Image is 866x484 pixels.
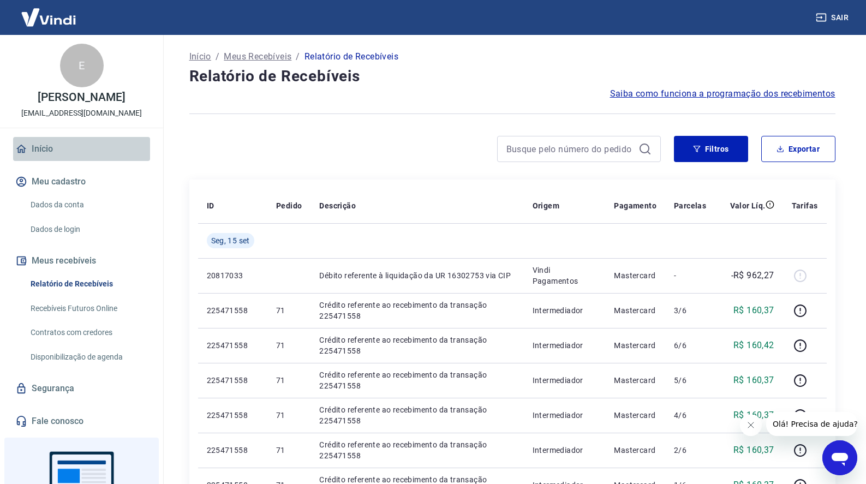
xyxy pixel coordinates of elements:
[26,346,150,368] a: Disponibilização de agenda
[276,200,302,211] p: Pedido
[533,340,597,351] p: Intermediador
[319,200,356,211] p: Descrição
[211,235,250,246] span: Seg, 15 set
[733,304,774,317] p: R$ 160,37
[674,270,706,281] p: -
[674,445,706,456] p: 2/6
[674,136,748,162] button: Filtros
[207,410,259,421] p: 225471558
[38,92,125,103] p: [PERSON_NAME]
[26,273,150,295] a: Relatório de Recebíveis
[730,200,766,211] p: Valor Líq.
[674,200,706,211] p: Parcelas
[21,107,142,119] p: [EMAIL_ADDRESS][DOMAIN_NAME]
[792,200,818,211] p: Tarifas
[533,445,597,456] p: Intermediador
[533,265,597,286] p: Vindi Pagamentos
[13,1,84,34] img: Vindi
[26,321,150,344] a: Contratos com credores
[740,414,762,436] iframe: Fechar mensagem
[614,445,656,456] p: Mastercard
[276,340,302,351] p: 71
[614,270,656,281] p: Mastercard
[207,340,259,351] p: 225471558
[674,305,706,316] p: 3/6
[674,340,706,351] p: 6/6
[13,377,150,401] a: Segurança
[761,136,835,162] button: Exportar
[207,445,259,456] p: 225471558
[533,200,559,211] p: Origem
[533,375,597,386] p: Intermediador
[614,375,656,386] p: Mastercard
[207,270,259,281] p: 20817033
[733,444,774,457] p: R$ 160,37
[319,369,515,391] p: Crédito referente ao recebimento da transação 225471558
[13,249,150,273] button: Meus recebíveis
[733,339,774,352] p: R$ 160,42
[7,8,92,16] span: Olá! Precisa de ajuda?
[13,137,150,161] a: Início
[319,300,515,321] p: Crédito referente ao recebimento da transação 225471558
[319,334,515,356] p: Crédito referente ao recebimento da transação 225471558
[614,305,656,316] p: Mastercard
[13,170,150,194] button: Meu cadastro
[319,270,515,281] p: Débito referente à liquidação da UR 16302753 via CIP
[674,375,706,386] p: 5/6
[276,410,302,421] p: 71
[276,445,302,456] p: 71
[207,305,259,316] p: 225471558
[614,200,656,211] p: Pagamento
[26,297,150,320] a: Recebíveis Futuros Online
[304,50,398,63] p: Relatório de Recebíveis
[822,440,857,475] iframe: Botão para abrir a janela de mensagens
[13,409,150,433] a: Fale conosco
[610,87,835,100] a: Saiba como funciona a programação dos recebimentos
[26,194,150,216] a: Dados da conta
[224,50,291,63] a: Meus Recebíveis
[189,50,211,63] a: Início
[533,305,597,316] p: Intermediador
[189,65,835,87] h4: Relatório de Recebíveis
[614,340,656,351] p: Mastercard
[207,200,214,211] p: ID
[60,44,104,87] div: E
[814,8,853,28] button: Sair
[674,410,706,421] p: 4/6
[207,375,259,386] p: 225471558
[296,50,300,63] p: /
[26,218,150,241] a: Dados de login
[506,141,634,157] input: Busque pelo número do pedido
[733,409,774,422] p: R$ 160,37
[276,375,302,386] p: 71
[319,404,515,426] p: Crédito referente ao recebimento da transação 225471558
[276,305,302,316] p: 71
[733,374,774,387] p: R$ 160,37
[614,410,656,421] p: Mastercard
[533,410,597,421] p: Intermediador
[319,439,515,461] p: Crédito referente ao recebimento da transação 225471558
[216,50,219,63] p: /
[731,269,774,282] p: -R$ 962,27
[766,412,857,436] iframe: Mensagem da empresa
